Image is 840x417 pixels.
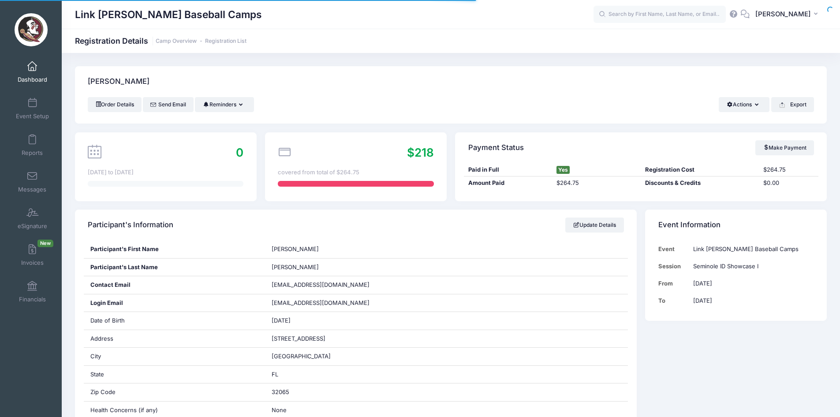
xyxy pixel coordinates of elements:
a: Event Setup [11,93,53,124]
input: Search by First Name, Last Name, or Email... [594,6,726,23]
span: [EMAIL_ADDRESS][DOMAIN_NAME] [272,299,382,308]
h1: Link [PERSON_NAME] Baseball Camps [75,4,262,25]
span: [GEOGRAPHIC_DATA] [272,353,331,360]
div: Registration Cost [641,165,759,174]
a: Camp Overview [156,38,197,45]
div: $0.00 [759,179,818,188]
div: Participant's Last Name [84,259,265,276]
div: $264.75 [759,165,818,174]
a: Messages [11,166,53,197]
span: Yes [556,166,570,174]
button: [PERSON_NAME] [750,4,827,25]
div: Date of Birth [84,312,265,330]
h4: Participant's Information [88,213,173,238]
span: New [37,240,53,247]
a: Make Payment [755,140,814,155]
div: Zip Code [84,383,265,401]
span: Messages [18,186,46,193]
h4: Event Information [658,213,721,238]
div: $264.75 [553,179,641,188]
span: $218 [407,146,434,159]
h4: [PERSON_NAME] [88,69,149,94]
span: Reports [22,149,43,157]
td: Link [PERSON_NAME] Baseball Camps [689,240,814,258]
span: [PERSON_NAME] [272,263,319,270]
td: From [658,275,689,292]
span: [STREET_ADDRESS] [272,335,325,342]
div: Login Email [84,294,265,312]
td: Session [658,258,689,275]
a: eSignature [11,203,53,234]
div: City [84,348,265,365]
a: Send Email [143,97,194,112]
span: FL [272,371,278,378]
img: Link Jarrett Baseball Camps [15,13,48,46]
span: Financials [19,296,46,303]
div: State [84,366,265,383]
span: None [272,406,287,413]
a: Registration List [205,38,246,45]
a: InvoicesNew [11,240,53,270]
span: eSignature [18,222,47,230]
button: Export [771,97,814,112]
span: [PERSON_NAME] [272,245,319,252]
button: Reminders [195,97,254,112]
a: Update Details [565,218,624,233]
div: covered from total of $264.75 [278,168,433,177]
a: Dashboard [11,56,53,87]
td: Seminole ID Showcase I [689,258,814,275]
div: Contact Email [84,276,265,294]
h1: Registration Details [75,36,246,45]
span: Event Setup [16,113,49,120]
span: [DATE] [272,317,291,324]
button: Actions [719,97,769,112]
a: Reports [11,130,53,161]
div: [DATE] to [DATE] [88,168,243,177]
span: [PERSON_NAME] [755,9,811,19]
td: To [658,292,689,309]
div: Amount Paid [464,179,553,188]
td: [DATE] [689,292,814,309]
h4: Payment Status [468,135,524,160]
div: Address [84,330,265,348]
span: 0 [236,146,243,159]
span: Dashboard [18,76,47,83]
a: Financials [11,276,53,307]
span: Invoices [21,259,44,267]
div: Participant's First Name [84,240,265,258]
span: [EMAIL_ADDRESS][DOMAIN_NAME] [272,281,370,288]
div: Discounts & Credits [641,179,759,188]
a: Order Details [88,97,142,112]
span: 32065 [272,388,289,395]
td: [DATE] [689,275,814,292]
div: Paid in Full [464,165,553,174]
td: Event [658,240,689,258]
